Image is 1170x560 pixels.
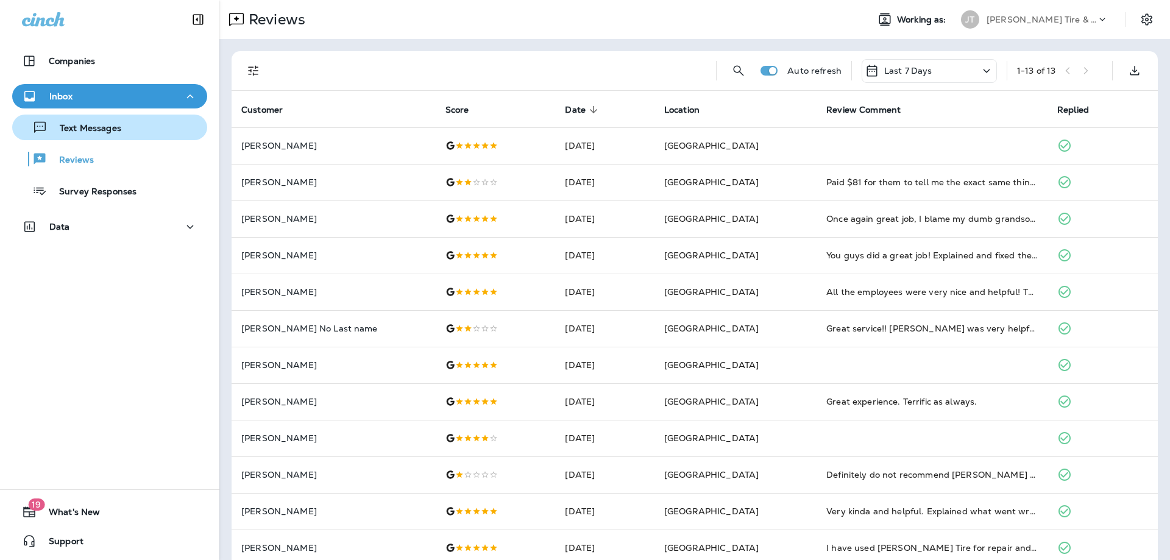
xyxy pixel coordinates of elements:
p: Reviews [244,10,305,29]
td: [DATE] [555,456,654,493]
span: [GEOGRAPHIC_DATA] [664,396,759,407]
td: [DATE] [555,200,654,237]
p: [PERSON_NAME] [241,397,426,406]
td: [DATE] [555,274,654,310]
div: Very kinda and helpful. Explained what went wrong so I could understand it, showed me pictures of... [826,505,1038,517]
p: [PERSON_NAME] Tire & Auto [987,15,1096,24]
span: Working as: [897,15,949,25]
div: I have used Jenson Tire for repair and maintenance needs for 10 + yrs.. I have always been satisf... [826,542,1038,554]
button: Reviews [12,146,207,172]
div: Once again great job, I blame my dumb grandson this time dumb kids, I wasn't THAT stupid when I w... [826,213,1038,225]
button: 19What's New [12,500,207,524]
button: Search Reviews [726,58,751,83]
div: You guys did a great job! Explained and fixed the problem before I needed to pick it up for my wo... [826,249,1038,261]
button: Settings [1136,9,1158,30]
td: [DATE] [555,383,654,420]
span: Date [565,105,586,115]
p: [PERSON_NAME] [241,287,426,297]
span: What's New [37,507,100,522]
p: Text Messages [48,123,121,135]
span: Location [664,105,700,115]
p: [PERSON_NAME] [241,141,426,151]
div: All the employees were very nice and helpful! The service was excellent! [826,286,1038,298]
span: [GEOGRAPHIC_DATA] [664,360,759,370]
span: Score [445,105,469,115]
span: Support [37,536,83,551]
span: Location [664,104,715,115]
p: [PERSON_NAME] [241,360,426,370]
div: Definitely do not recommend Jensen Auto. They tried to rob me by claiming my car had no oil, even... [826,469,1038,481]
button: Data [12,214,207,239]
span: [GEOGRAPHIC_DATA] [664,286,759,297]
span: [GEOGRAPHIC_DATA] [664,213,759,224]
button: Survey Responses [12,178,207,204]
span: [GEOGRAPHIC_DATA] [664,250,759,261]
td: [DATE] [555,127,654,164]
p: [PERSON_NAME] [241,506,426,516]
span: Replied [1057,105,1089,115]
span: Customer [241,104,299,115]
button: Support [12,529,207,553]
p: [PERSON_NAME] [241,470,426,480]
td: [DATE] [555,493,654,530]
p: Data [49,222,70,232]
span: [GEOGRAPHIC_DATA] [664,177,759,188]
span: Score [445,104,485,115]
span: Replied [1057,104,1105,115]
span: [GEOGRAPHIC_DATA] [664,469,759,480]
button: Filters [241,58,266,83]
div: Paid $81 for them to tell me the exact same thing jiffy lube told me (for free) when referring me... [826,176,1038,188]
td: [DATE] [555,347,654,383]
p: [PERSON_NAME] [241,214,426,224]
p: Companies [49,56,95,66]
td: [DATE] [555,420,654,456]
span: [GEOGRAPHIC_DATA] [664,323,759,334]
button: Collapse Sidebar [181,7,215,32]
span: [GEOGRAPHIC_DATA] [664,542,759,553]
p: [PERSON_NAME] [241,433,426,443]
td: [DATE] [555,164,654,200]
button: Text Messages [12,115,207,140]
p: [PERSON_NAME] [241,177,426,187]
p: [PERSON_NAME] No Last name [241,324,426,333]
p: Reviews [47,155,94,166]
span: Customer [241,105,283,115]
div: JT [961,10,979,29]
span: [GEOGRAPHIC_DATA] [664,140,759,151]
span: Review Comment [826,105,901,115]
p: Last 7 Days [884,66,932,76]
p: Inbox [49,91,73,101]
div: 1 - 13 of 13 [1017,66,1055,76]
span: Date [565,104,601,115]
div: Great experience. Terrific as always. [826,395,1038,408]
p: Auto refresh [787,66,842,76]
div: Great service!! Shane was very helpful and knowledgeable. Got my truck running yesterday in a tim... [826,322,1038,335]
p: [PERSON_NAME] [241,543,426,553]
button: Export as CSV [1122,58,1147,83]
button: Companies [12,49,207,73]
span: [GEOGRAPHIC_DATA] [664,506,759,517]
span: [GEOGRAPHIC_DATA] [664,433,759,444]
td: [DATE] [555,310,654,347]
p: [PERSON_NAME] [241,250,426,260]
span: 19 [28,498,44,511]
td: [DATE] [555,237,654,274]
span: Review Comment [826,104,916,115]
p: Survey Responses [47,186,136,198]
button: Inbox [12,84,207,108]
